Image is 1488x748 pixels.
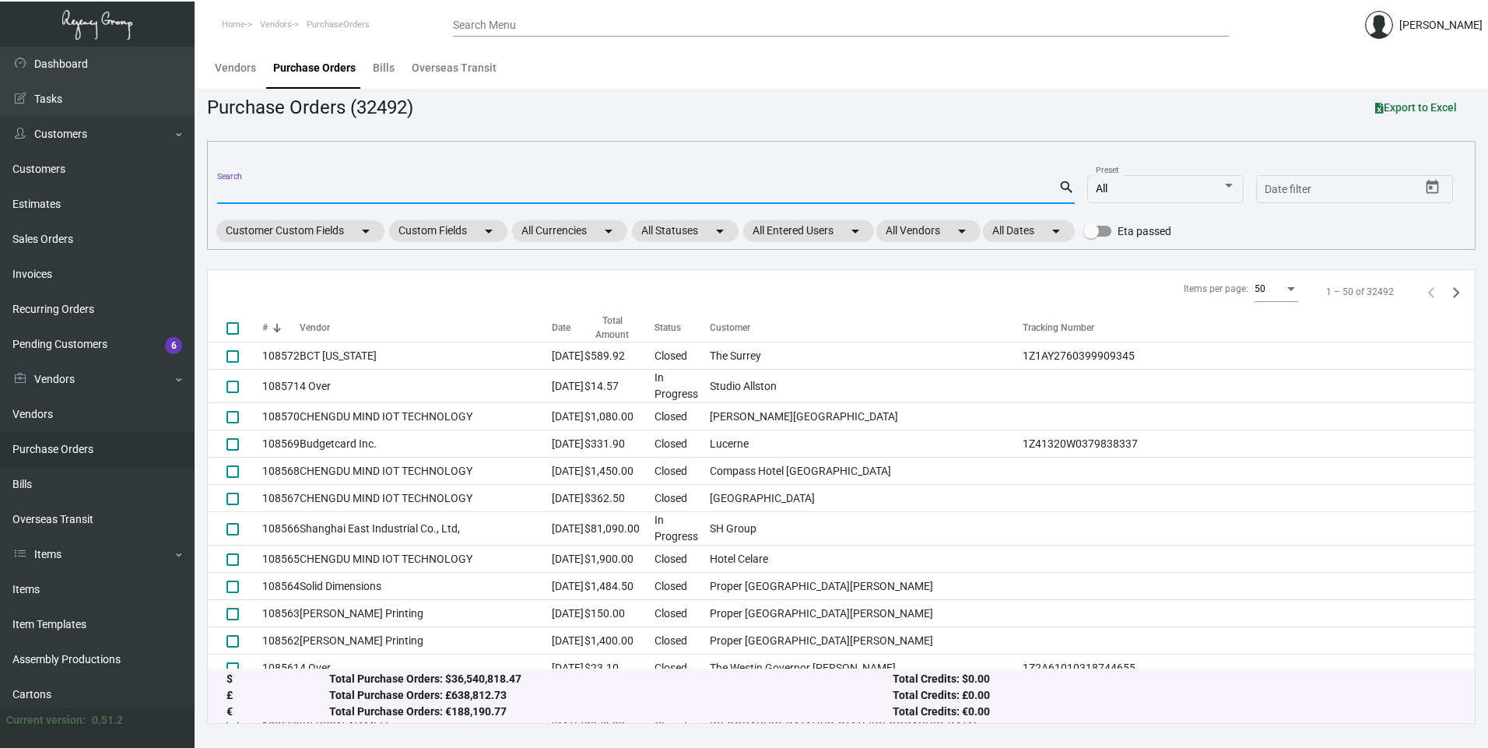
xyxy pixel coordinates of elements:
td: [DATE] [552,370,584,403]
mat-chip: Customer Custom Fields [216,220,384,242]
td: 1Z1AY2760399909345 [1023,342,1475,370]
td: Budgetcard Inc. [300,430,552,458]
td: Studio Allston [710,370,1023,403]
mat-icon: arrow_drop_down [356,222,375,241]
div: € [226,704,329,721]
div: # [262,321,300,335]
td: [DATE] [552,458,584,485]
td: $81,090.00 [584,512,655,546]
button: Open calendar [1420,175,1445,200]
td: $14.57 [584,370,655,403]
td: Proper [GEOGRAPHIC_DATA][PERSON_NAME] [710,627,1023,655]
mat-icon: arrow_drop_down [479,222,498,241]
td: [DATE] [552,655,584,682]
span: 50 [1255,283,1265,294]
div: Total Credits: €0.00 [893,704,1456,721]
div: Total Credits: £0.00 [893,688,1456,704]
mat-icon: search [1058,178,1075,197]
span: All [1096,182,1107,195]
td: [DATE] [552,573,584,600]
div: Date [552,321,584,335]
div: Tracking Number [1023,321,1475,335]
input: Start date [1265,184,1313,196]
td: CHENGDU MIND IOT TECHNOLOGY [300,546,552,573]
span: Home [222,19,245,30]
td: $23.10 [584,655,655,682]
mat-icon: arrow_drop_down [953,222,971,241]
div: Status [655,321,681,335]
td: 4 Over [300,655,552,682]
td: 108570 [262,403,300,430]
td: $1,450.00 [584,458,655,485]
td: Lucerne [710,430,1023,458]
mat-icon: arrow_drop_down [711,222,729,241]
div: 0.51.2 [92,712,123,729]
mat-chip: All Statuses [632,220,739,242]
td: Closed [655,458,710,485]
input: End date [1326,184,1401,196]
span: Eta passed [1118,222,1171,241]
td: [DATE] [552,342,584,370]
td: Shanghai East Industrial Co., Ltd, [300,512,552,546]
mat-select: Items per page: [1255,284,1298,295]
mat-chip: All Entered Users [743,220,874,242]
td: $331.90 [584,430,655,458]
div: Customer [710,321,1023,335]
mat-icon: arrow_drop_down [846,222,865,241]
td: $362.50 [584,485,655,512]
td: [PERSON_NAME] Printing [300,600,552,627]
td: Closed [655,655,710,682]
span: Export to Excel [1375,101,1457,114]
span: Vendors [260,19,292,30]
div: Total Credits: $0.00 [893,672,1456,688]
div: Total Purchase Orders: $36,540,818.47 [329,672,893,688]
td: 108567 [262,485,300,512]
div: Purchase Orders [273,60,356,76]
td: Closed [655,573,710,600]
td: $1,080.00 [584,403,655,430]
td: $150.00 [584,600,655,627]
td: Closed [655,600,710,627]
div: £ [226,688,329,704]
div: Date [552,321,570,335]
td: 108564 [262,573,300,600]
td: $1,900.00 [584,546,655,573]
td: $1,484.50 [584,573,655,600]
td: 108565 [262,546,300,573]
td: CHENGDU MIND IOT TECHNOLOGY [300,403,552,430]
td: 108566 [262,512,300,546]
div: Overseas Transit [412,60,497,76]
td: 1Z41320W0379838337 [1023,430,1475,458]
td: [GEOGRAPHIC_DATA] [710,485,1023,512]
td: 108569 [262,430,300,458]
td: Hotel Celare [710,546,1023,573]
td: BCT [US_STATE] [300,342,552,370]
td: [DATE] [552,546,584,573]
div: $ [226,672,329,688]
td: $589.92 [584,342,655,370]
div: Vendor [300,321,552,335]
div: Vendors [215,60,256,76]
td: Closed [655,627,710,655]
td: Proper [GEOGRAPHIC_DATA][PERSON_NAME] [710,600,1023,627]
td: [DATE] [552,600,584,627]
td: Closed [655,403,710,430]
mat-chip: Custom Fields [389,220,507,242]
button: Previous page [1419,279,1444,304]
td: [PERSON_NAME][GEOGRAPHIC_DATA] [710,403,1023,430]
td: [DATE] [552,430,584,458]
td: [DATE] [552,485,584,512]
div: Total Purchase Orders: £638,812.73 [329,688,893,704]
div: Bills [373,60,395,76]
td: SH Group [710,512,1023,546]
td: Proper [GEOGRAPHIC_DATA][PERSON_NAME] [710,573,1023,600]
div: # [262,321,268,335]
td: [DATE] [552,512,584,546]
td: CHENGDU MIND IOT TECHNOLOGY [300,485,552,512]
td: In Progress [655,512,710,546]
div: Items per page: [1184,282,1248,296]
div: Total Amount [584,314,655,342]
div: Customer [710,321,750,335]
div: 1 – 50 of 32492 [1326,285,1394,299]
div: Tracking Number [1023,321,1094,335]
